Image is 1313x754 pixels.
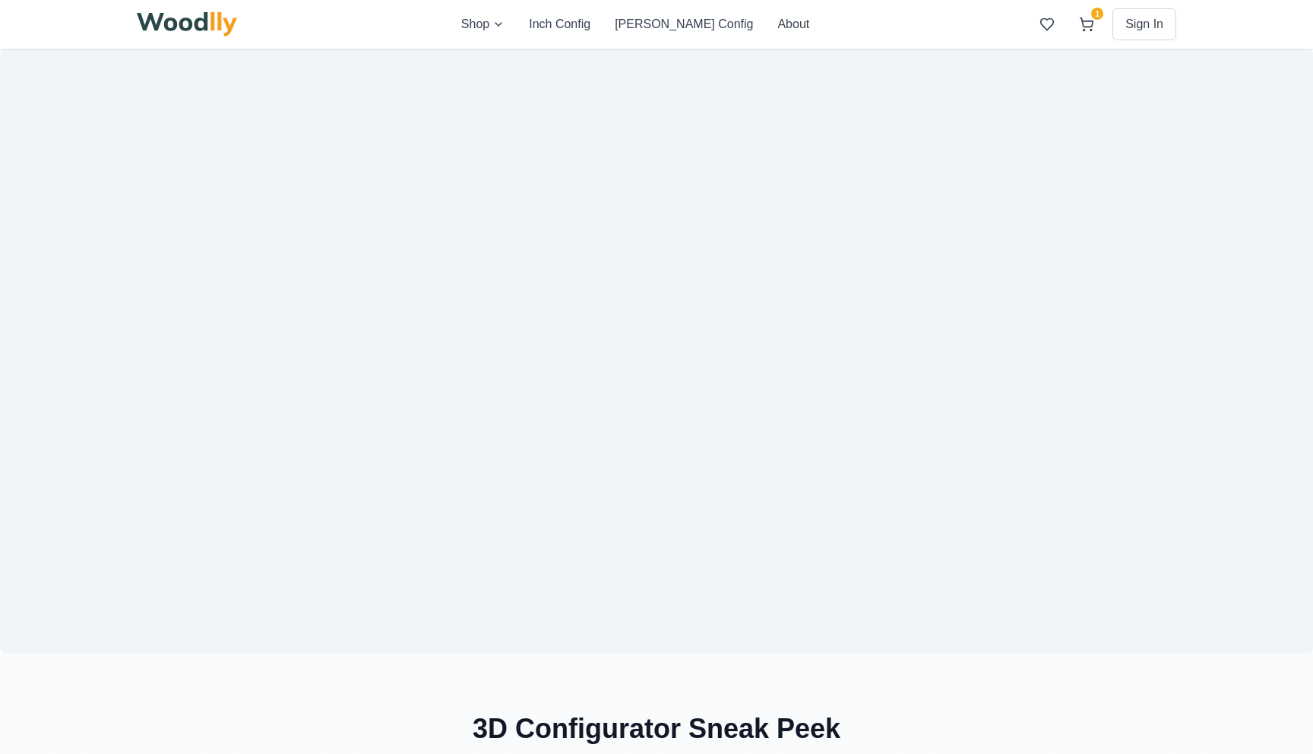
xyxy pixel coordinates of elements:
button: About [777,15,809,33]
button: 1 [1073,11,1100,38]
button: Inch Config [529,15,590,33]
button: [PERSON_NAME] Config [615,15,753,33]
button: Sign In [1112,8,1176,40]
h2: 3D Configurator Sneak Peek [137,714,1176,744]
span: 1 [1091,8,1103,20]
button: Shop [461,15,505,33]
img: Woodlly [137,12,237,36]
